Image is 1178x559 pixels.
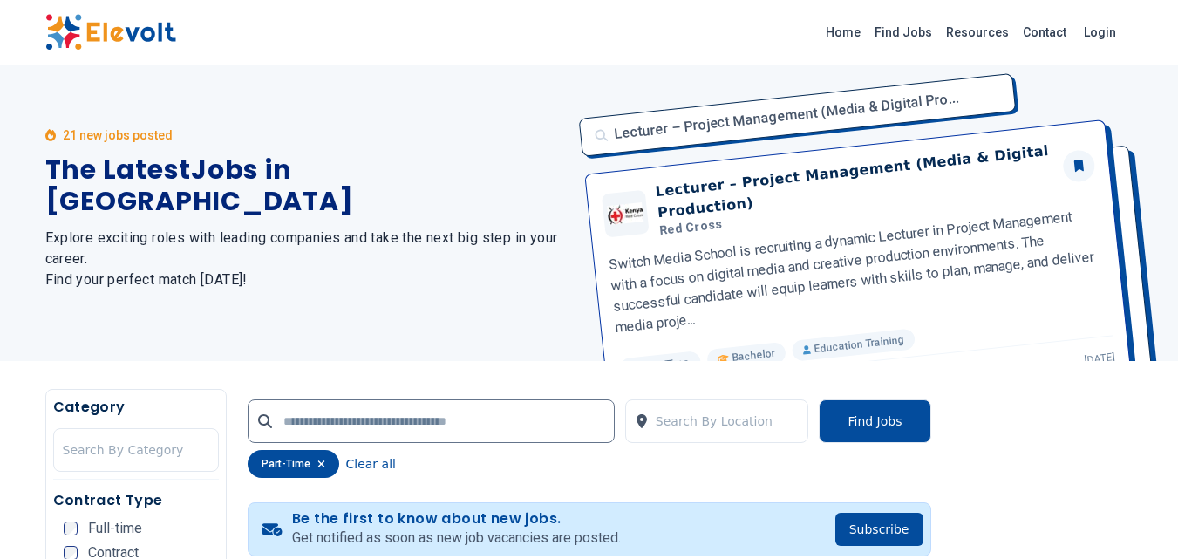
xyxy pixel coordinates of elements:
[53,490,219,511] h5: Contract Type
[939,18,1016,46] a: Resources
[45,14,176,51] img: Elevolt
[45,154,569,217] h1: The Latest Jobs in [GEOGRAPHIC_DATA]
[1073,15,1127,50] a: Login
[819,18,868,46] a: Home
[835,513,923,546] button: Subscribe
[53,397,219,418] h5: Category
[292,510,621,528] h4: Be the first to know about new jobs.
[63,126,173,144] p: 21 new jobs posted
[248,450,339,478] div: part-time
[64,522,78,535] input: Full-time
[1091,475,1178,559] iframe: Chat Widget
[346,450,396,478] button: Clear all
[1016,18,1073,46] a: Contact
[292,528,621,549] p: Get notified as soon as new job vacancies are posted.
[819,399,930,443] button: Find Jobs
[868,18,939,46] a: Find Jobs
[88,522,142,535] span: Full-time
[45,228,569,290] h2: Explore exciting roles with leading companies and take the next big step in your career. Find you...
